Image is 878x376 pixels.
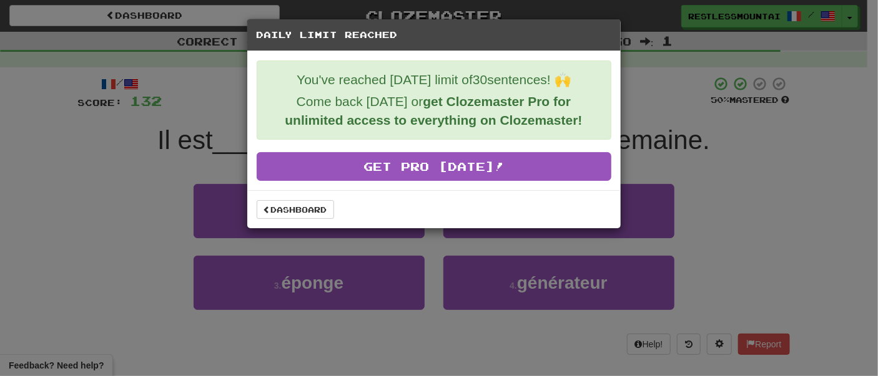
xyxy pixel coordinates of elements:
h5: Daily Limit Reached [257,29,611,41]
p: You've reached [DATE] limit of 30 sentences! 🙌 [267,70,601,89]
p: Come back [DATE] or [267,92,601,130]
strong: get Clozemaster Pro for unlimited access to everything on Clozemaster! [285,94,582,127]
a: Get Pro [DATE]! [257,152,611,181]
a: Dashboard [257,200,334,219]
